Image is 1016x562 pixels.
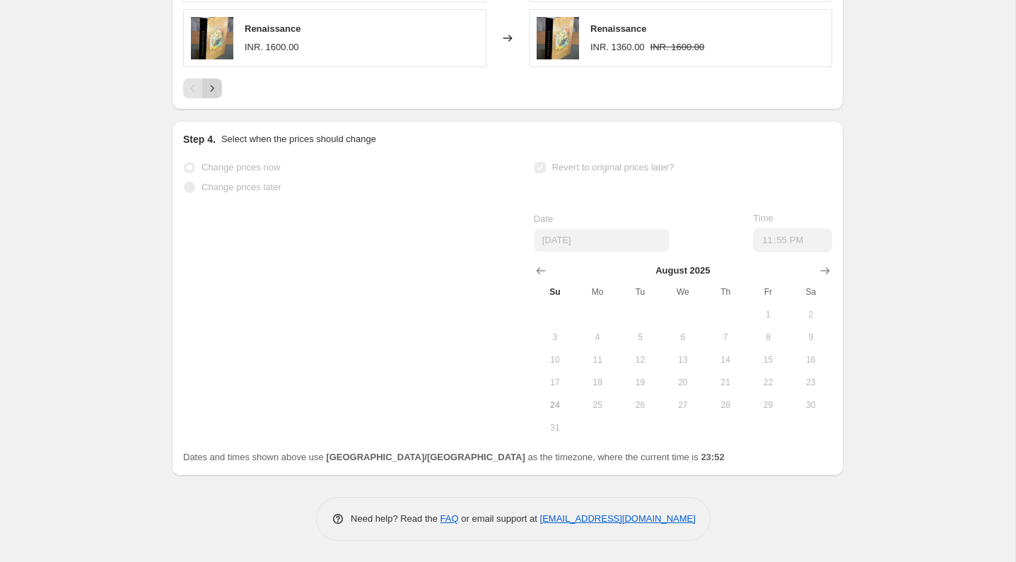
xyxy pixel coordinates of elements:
b: 23:52 [701,452,724,462]
button: Friday August 22 2025 [747,371,789,394]
button: Sunday August 3 2025 [534,326,576,349]
th: Saturday [790,281,832,303]
span: Revert to original prices later? [552,162,675,172]
div: INR. 1360.00 [590,40,645,54]
button: Today Sunday August 24 2025 [534,394,576,416]
a: [EMAIL_ADDRESS][DOMAIN_NAME] [540,513,696,524]
span: 24 [539,399,571,411]
span: Change prices later [202,182,281,192]
th: Tuesday [619,281,661,303]
span: 11 [582,354,613,365]
span: Fr [752,286,783,298]
span: Time [753,213,773,223]
span: 21 [710,377,741,388]
nav: Pagination [183,78,222,98]
span: 4 [582,332,613,343]
span: Th [710,286,741,298]
button: Thursday August 14 2025 [704,349,747,371]
span: Renaissance [245,23,301,34]
span: or email support at [459,513,540,524]
span: 15 [752,354,783,365]
span: Date [534,213,553,224]
span: 8 [752,332,783,343]
button: Friday August 15 2025 [747,349,789,371]
button: Saturday August 23 2025 [790,371,832,394]
span: 16 [795,354,827,365]
button: Saturday August 30 2025 [790,394,832,416]
button: Saturday August 2 2025 [790,303,832,326]
th: Friday [747,281,789,303]
button: Show previous month, July 2025 [531,261,551,281]
a: FAQ [440,513,459,524]
span: Need help? Read the [351,513,440,524]
img: WhatsAppImage2024-01-24at10.30.06AM_1_80x.jpg [191,17,233,59]
span: 5 [624,332,655,343]
button: Wednesday August 6 2025 [662,326,704,349]
span: 18 [582,377,613,388]
button: Friday August 8 2025 [747,326,789,349]
b: [GEOGRAPHIC_DATA]/[GEOGRAPHIC_DATA] [326,452,525,462]
p: Select when the prices should change [221,132,376,146]
button: Tuesday August 19 2025 [619,371,661,394]
span: We [667,286,699,298]
span: 6 [667,332,699,343]
input: 8/24/2025 [534,229,670,252]
button: Monday August 25 2025 [576,394,619,416]
span: 26 [624,399,655,411]
button: Sunday August 31 2025 [534,416,576,439]
span: 13 [667,354,699,365]
button: Next [202,78,222,98]
span: 20 [667,377,699,388]
button: Tuesday August 12 2025 [619,349,661,371]
button: Sunday August 10 2025 [534,349,576,371]
span: Renaissance [590,23,647,34]
span: 22 [752,377,783,388]
button: Friday August 1 2025 [747,303,789,326]
img: WhatsAppImage2024-01-24at10.30.06AM_1_80x.jpg [537,17,579,59]
span: 29 [752,399,783,411]
span: Change prices now [202,162,280,172]
button: Monday August 18 2025 [576,371,619,394]
button: Show next month, September 2025 [815,261,835,281]
span: 12 [624,354,655,365]
span: 14 [710,354,741,365]
button: Wednesday August 27 2025 [662,394,704,416]
span: 10 [539,354,571,365]
button: Sunday August 17 2025 [534,371,576,394]
span: 23 [795,377,827,388]
button: Wednesday August 13 2025 [662,349,704,371]
span: 2 [795,309,827,320]
th: Sunday [534,281,576,303]
span: Mo [582,286,613,298]
span: 27 [667,399,699,411]
span: 9 [795,332,827,343]
strike: INR. 1600.00 [650,40,705,54]
button: Tuesday August 26 2025 [619,394,661,416]
span: 28 [710,399,741,411]
span: Dates and times shown above use as the timezone, where the current time is [183,452,725,462]
button: Saturday August 16 2025 [790,349,832,371]
span: 7 [710,332,741,343]
button: Friday August 29 2025 [747,394,789,416]
span: 19 [624,377,655,388]
span: 1 [752,309,783,320]
button: Thursday August 7 2025 [704,326,747,349]
button: Monday August 4 2025 [576,326,619,349]
span: 25 [582,399,613,411]
input: 12:00 [753,228,832,252]
span: 17 [539,377,571,388]
button: Monday August 11 2025 [576,349,619,371]
th: Wednesday [662,281,704,303]
span: Su [539,286,571,298]
span: 30 [795,399,827,411]
span: 3 [539,332,571,343]
button: Wednesday August 20 2025 [662,371,704,394]
span: Sa [795,286,827,298]
span: Tu [624,286,655,298]
div: INR. 1600.00 [245,40,299,54]
span: 31 [539,422,571,433]
button: Tuesday August 5 2025 [619,326,661,349]
th: Monday [576,281,619,303]
button: Saturday August 9 2025 [790,326,832,349]
h2: Step 4. [183,132,216,146]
